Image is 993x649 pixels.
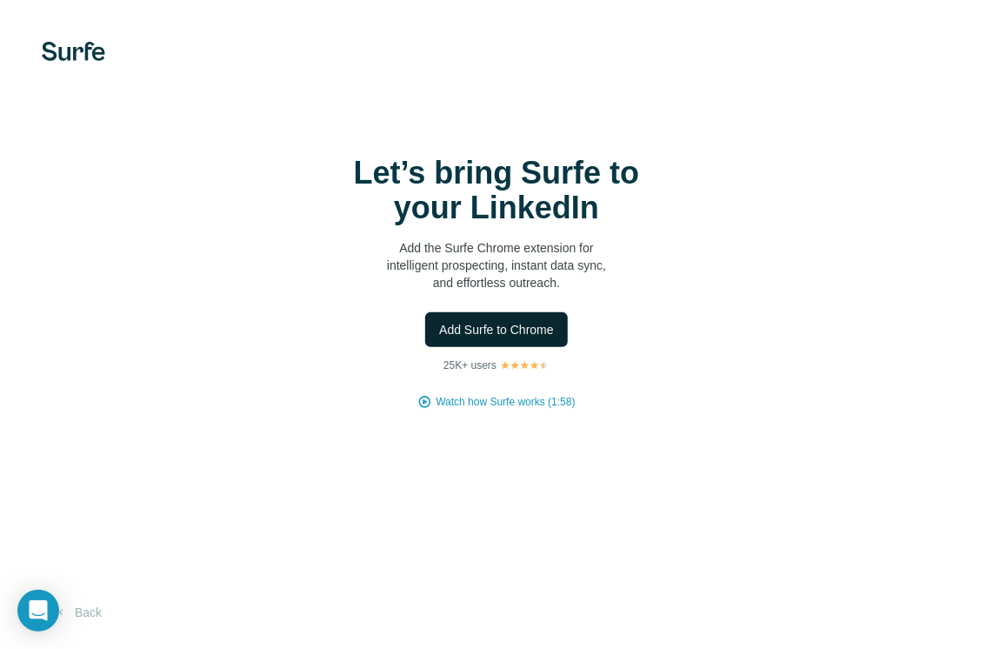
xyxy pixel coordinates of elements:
img: Rating Stars [500,360,550,371]
button: Back [42,597,114,628]
img: Surfe's logo [42,42,105,61]
button: Watch how Surfe works (1:58) [436,394,575,410]
div: Open Intercom Messenger [17,590,59,632]
h1: Let’s bring Surfe to your LinkedIn [323,156,670,225]
button: Add Surfe to Chrome [425,312,568,347]
span: Add Surfe to Chrome [439,321,554,338]
p: 25K+ users [443,358,497,373]
p: Add the Surfe Chrome extension for intelligent prospecting, instant data sync, and effortless out... [323,239,670,291]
